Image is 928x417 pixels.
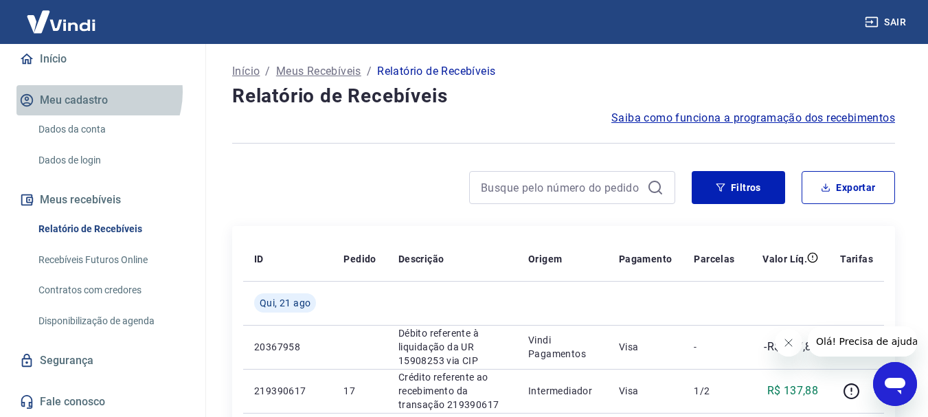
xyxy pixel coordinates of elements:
[232,82,895,110] h4: Relatório de Recebíveis
[762,252,807,266] p: Valor Líq.
[33,215,189,243] a: Relatório de Recebíveis
[764,339,818,355] p: -R$ 137,88
[619,340,672,354] p: Visa
[802,171,895,204] button: Exportar
[873,362,917,406] iframe: Botão para abrir a janela de mensagens
[398,326,506,368] p: Débito referente à liquidação da UR 15908253 via CIP
[343,252,376,266] p: Pedido
[254,252,264,266] p: ID
[16,44,189,74] a: Início
[33,307,189,335] a: Disponibilização de agenda
[33,115,189,144] a: Dados da conta
[840,252,873,266] p: Tarifas
[808,326,917,357] iframe: Mensagem da empresa
[16,346,189,376] a: Segurança
[265,63,270,80] p: /
[8,10,115,21] span: Olá! Precisa de ajuda?
[694,252,734,266] p: Parcelas
[767,383,819,399] p: R$ 137,88
[16,85,189,115] button: Meu cadastro
[367,63,372,80] p: /
[775,329,802,357] iframe: Fechar mensagem
[692,171,785,204] button: Filtros
[619,252,672,266] p: Pagamento
[611,110,895,126] a: Saiba como funciona a programação dos recebimentos
[276,63,361,80] a: Meus Recebíveis
[232,63,260,80] a: Início
[398,252,444,266] p: Descrição
[33,276,189,304] a: Contratos com credores
[481,177,642,198] input: Busque pelo número do pedido
[528,384,597,398] p: Intermediador
[33,146,189,174] a: Dados de login
[528,252,562,266] p: Origem
[398,370,506,412] p: Crédito referente ao recebimento da transação 219390617
[619,384,672,398] p: Visa
[16,387,189,417] a: Fale conosco
[33,246,189,274] a: Recebíveis Futuros Online
[528,333,597,361] p: Vindi Pagamentos
[694,340,734,354] p: -
[377,63,495,80] p: Relatório de Recebíveis
[260,296,310,310] span: Qui, 21 ago
[16,1,106,43] img: Vindi
[694,384,734,398] p: 1/2
[862,10,912,35] button: Sair
[254,384,321,398] p: 219390617
[16,185,189,215] button: Meus recebíveis
[343,384,376,398] p: 17
[254,340,321,354] p: 20367958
